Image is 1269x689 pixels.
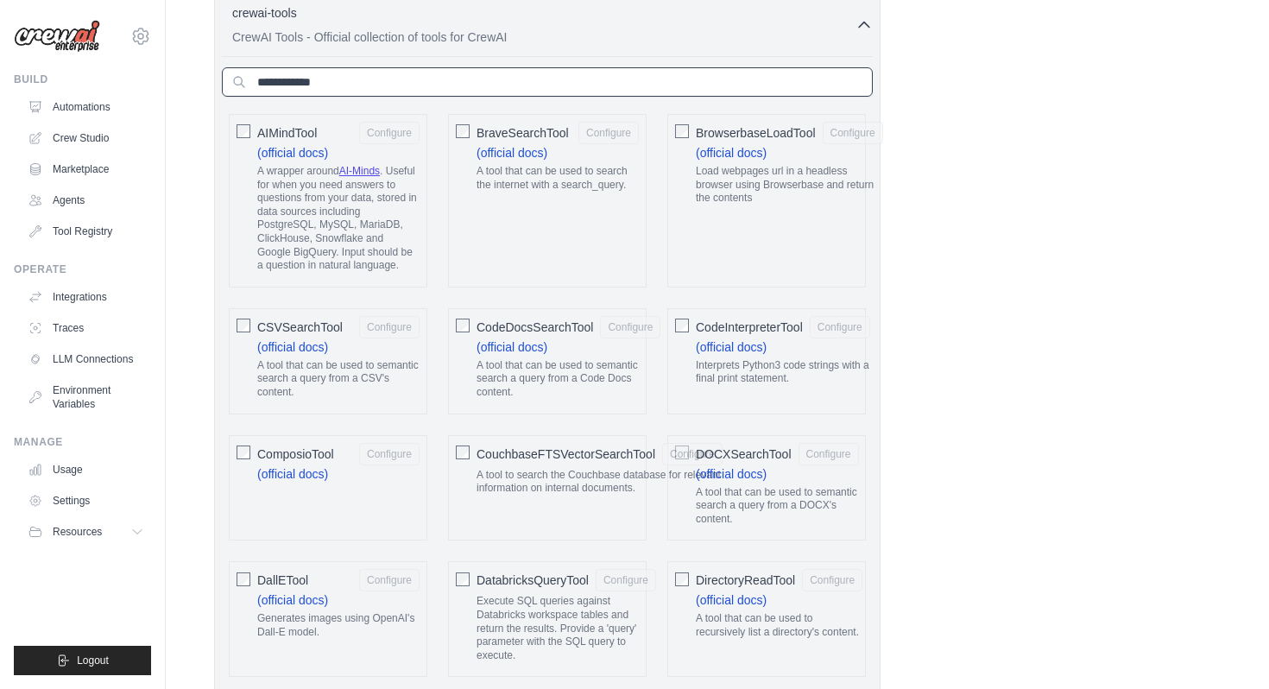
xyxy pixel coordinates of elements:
a: Tool Registry [21,218,151,245]
button: DallETool (official docs) Generates images using OpenAI's Dall-E model. [359,569,420,591]
a: (official docs) [477,340,547,354]
a: (official docs) [696,340,767,354]
a: (official docs) [477,146,547,160]
p: A tool that can be used to search the internet with a search_query. [477,165,639,192]
div: Operate [14,262,151,276]
span: CodeDocsSearchTool [477,319,593,336]
span: DirectoryReadTool [696,572,795,589]
button: BrowserbaseLoadTool (official docs) Load webpages url in a headless browser using Browserbase and... [823,122,883,144]
a: Automations [21,93,151,121]
a: Environment Variables [21,376,151,418]
a: (official docs) [257,146,328,160]
button: CodeInterpreterTool (official docs) Interprets Python3 code strings with a final print statement. [810,316,870,338]
button: DirectoryReadTool (official docs) A tool that can be used to recursively list a directory's content. [802,569,862,591]
span: BrowserbaseLoadTool [696,124,816,142]
a: (official docs) [696,467,767,481]
p: Load webpages url in a headless browser using Browserbase and return the contents [696,165,883,205]
span: CodeInterpreterTool [696,319,803,336]
p: A tool that can be used to semantic search a query from a CSV's content. [257,359,420,400]
span: Resources [53,525,102,539]
a: LLM Connections [21,345,151,373]
p: CrewAI Tools - Official collection of tools for CrewAI [232,28,855,46]
span: BraveSearchTool [477,124,569,142]
span: DOCXSearchTool [696,446,792,463]
p: A wrapper around . Useful for when you need answers to questions from your data, stored in data s... [257,165,420,273]
a: (official docs) [257,467,328,481]
a: Traces [21,314,151,342]
button: CodeDocsSearchTool (official docs) A tool that can be used to semantic search a query from a Code... [600,316,660,338]
a: (official docs) [257,593,328,607]
div: Build [14,73,151,86]
span: CouchbaseFTSVectorSearchTool [477,446,655,463]
div: Manage [14,435,151,449]
button: BraveSearchTool (official docs) A tool that can be used to search the internet with a search_query. [578,122,639,144]
button: DatabricksQueryTool Execute SQL queries against Databricks workspace tables and return the result... [596,569,656,591]
span: Logout [77,654,109,667]
p: A tool that can be used to recursively list a directory's content. [696,612,862,639]
a: (official docs) [696,146,767,160]
button: DOCXSearchTool (official docs) A tool that can be used to semantic search a query from a DOCX's c... [799,443,859,465]
p: Generates images using OpenAI's Dall-E model. [257,612,420,639]
span: CSVSearchTool [257,319,343,336]
p: A tool to search the Couchbase database for relevant information on internal documents. [477,469,723,496]
span: ComposioTool [257,446,334,463]
button: Logout [14,646,151,675]
p: Execute SQL queries against Databricks workspace tables and return the results. Provide a 'query'... [477,595,656,662]
a: Integrations [21,283,151,311]
a: Settings [21,487,151,515]
p: crewai-tools [232,4,297,22]
a: (official docs) [257,340,328,354]
button: CSVSearchTool (official docs) A tool that can be used to semantic search a query from a CSV's con... [359,316,420,338]
button: CouchbaseFTSVectorSearchTool A tool to search the Couchbase database for relevant information on ... [662,443,723,465]
a: Usage [21,456,151,484]
p: A tool that can be used to semantic search a query from a DOCX's content. [696,486,859,527]
button: ComposioTool (official docs) [359,443,420,465]
p: Interprets Python3 code strings with a final print statement. [696,359,870,386]
a: Agents [21,186,151,214]
p: A tool that can be used to semantic search a query from a Code Docs content. [477,359,660,400]
img: Logo [14,20,100,53]
a: (official docs) [696,593,767,607]
button: Resources [21,518,151,546]
span: DatabricksQueryTool [477,572,589,589]
button: crewai-tools CrewAI Tools - Official collection of tools for CrewAI [222,4,873,46]
span: AIMindTool [257,124,317,142]
a: Marketplace [21,155,151,183]
button: AIMindTool (official docs) A wrapper aroundAI-Minds. Useful for when you need answers to question... [359,122,420,144]
a: AI-Minds [339,165,380,177]
span: DallETool [257,572,308,589]
a: Crew Studio [21,124,151,152]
